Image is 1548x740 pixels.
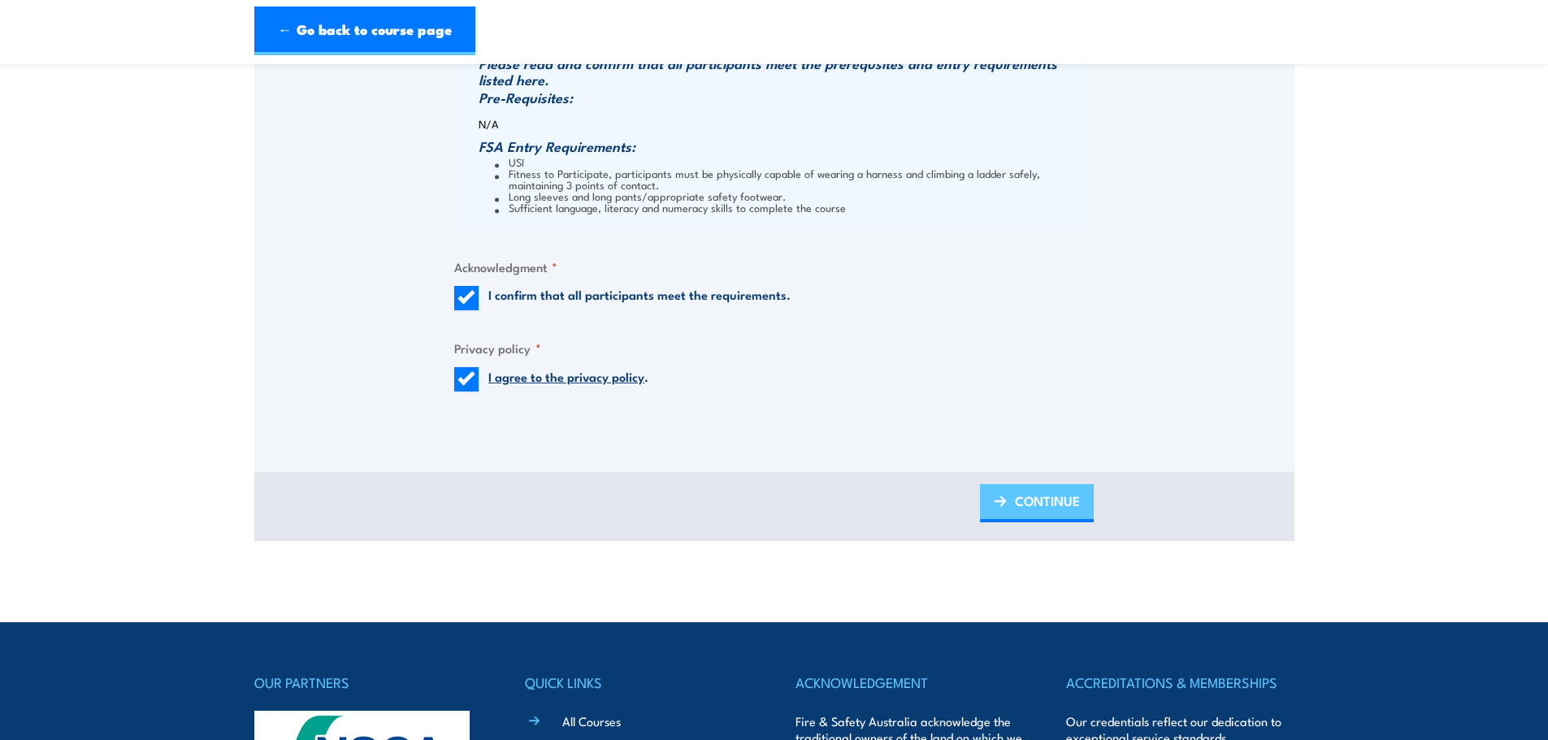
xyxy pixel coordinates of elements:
a: CONTINUE [980,484,1094,522]
h4: OUR PARTNERS [254,671,482,694]
a: All Courses [562,712,621,729]
legend: Privacy policy [454,339,541,357]
span: CONTINUE [1015,479,1080,522]
h3: FSA Entry Requirements: [479,138,1090,154]
li: Fitness to Participate, participants must be physically capable of wearing a harness and climbing... [495,167,1090,190]
li: USI [495,156,1090,167]
h4: ACCREDITATIONS & MEMBERSHIPS [1066,671,1294,694]
li: Sufficient language, literacy and numeracy skills to complete the course [495,201,1090,213]
label: I confirm that all participants meet the requirements. [488,286,791,310]
h4: QUICK LINKS [525,671,752,694]
a: I agree to the privacy policy [488,367,644,385]
li: Long sleeves and long pants/appropriate safety footwear. [495,190,1090,201]
h3: Pre-Requisites: [479,89,1090,106]
h4: ACKNOWLEDGEMENT [796,671,1023,694]
legend: Acknowledgment [454,257,557,276]
label: . [488,367,648,392]
p: N/A [479,118,1090,130]
h3: Please read and confirm that all participants meet the prerequsites and entry requirements listed... [479,55,1090,88]
a: ← Go back to course page [254,6,475,55]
